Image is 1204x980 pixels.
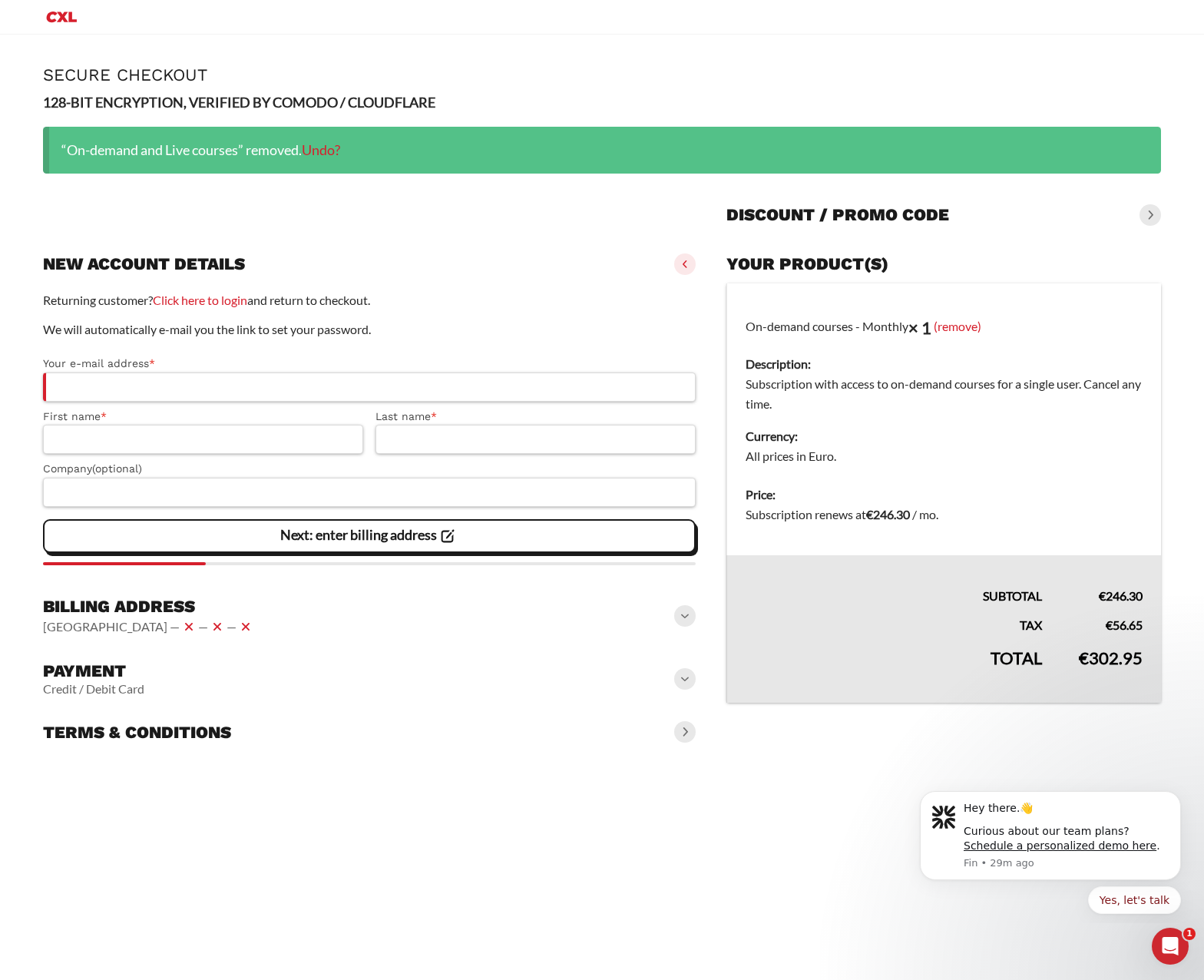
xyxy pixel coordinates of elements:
h3: Billing address [43,596,255,617]
th: Tax [726,606,1060,635]
dd: Subscription with access to on-demand courses for a single user. Cancel any time. [746,374,1143,414]
strong: × 1 [908,317,931,338]
p: We will automatically e-mail you the link to set your password. [43,319,696,339]
th: Total [726,635,1060,703]
dt: Price: [746,485,1143,505]
label: Last name [375,408,696,425]
bdi: 246.30 [1099,588,1143,603]
dt: Currency: [746,426,1143,446]
div: “On-demand and Live courses” removed. [43,127,1161,174]
label: Company [43,460,696,478]
a: Click here to login [153,293,247,307]
span: Subscription renews at . [746,507,938,521]
h3: Payment [43,661,144,682]
vaadin-horizontal-layout: Credit / Debit Card [43,681,144,697]
a: (remove) [934,319,981,333]
td: On-demand courses - Monthly [726,283,1161,475]
h3: New account details [43,253,245,275]
iframe: Intercom notifications message [897,778,1204,923]
h1: Secure Checkout [43,65,1161,84]
iframe: Intercom live chat [1152,928,1189,965]
label: First name [43,408,363,425]
span: € [1099,588,1106,603]
vaadin-button: Next: enter billing address [43,519,696,553]
p: Returning customer? and return to checkout. [43,290,696,310]
th: Subtotal [726,555,1060,606]
span: (optional) [92,462,142,475]
span: € [1106,617,1113,632]
span: 1 [1183,928,1196,940]
span: € [866,507,873,521]
bdi: 56.65 [1106,617,1143,632]
strong: 128-BIT ENCRYPTION, VERIFIED BY COMODO / CLOUDFLARE [43,94,435,111]
h3: Discount / promo code [726,204,949,226]
span: / mo [912,507,936,521]
h3: Terms & conditions [43,722,231,743]
span: € [1079,647,1089,668]
bdi: 246.30 [866,507,910,521]
bdi: 302.95 [1079,647,1143,668]
a: Undo? [302,141,340,158]
vaadin-horizontal-layout: [GEOGRAPHIC_DATA] — — — [43,617,255,636]
dd: All prices in Euro. [746,446,1143,466]
dt: Description: [746,354,1143,374]
label: Your e-mail address [43,355,696,372]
